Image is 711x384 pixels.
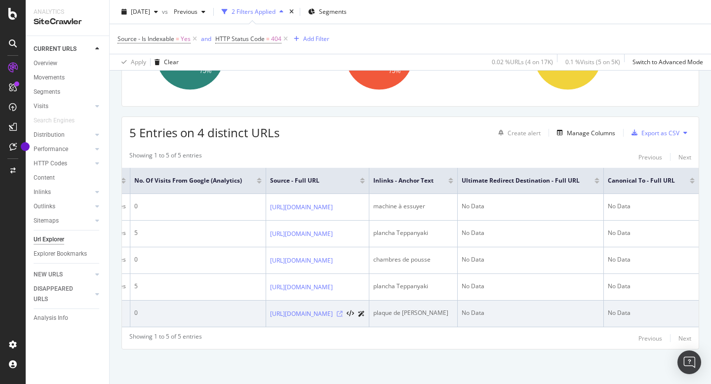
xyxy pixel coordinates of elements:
[118,35,174,43] span: Source - Is Indexable
[462,255,599,264] div: No Data
[677,350,701,374] div: Open Intercom Messenger
[131,58,146,66] div: Apply
[266,35,270,43] span: =
[358,308,365,319] a: AI Url Details
[389,68,400,75] text: 75%
[632,58,703,66] div: Switch to Advanced Mode
[608,202,695,211] div: No Data
[34,44,77,54] div: CURRENT URLS
[373,229,453,237] div: plancha Teppanyaki
[270,176,345,185] span: Source - Full URL
[129,124,279,141] span: 5 Entries on 4 distinct URLs
[678,153,691,161] div: Next
[462,202,599,211] div: No Data
[319,7,347,16] span: Segments
[34,87,60,97] div: Segments
[151,54,179,70] button: Clear
[608,308,695,317] div: No Data
[34,115,75,126] div: Search Engines
[271,32,281,46] span: 404
[34,144,68,154] div: Performance
[164,58,179,66] div: Clear
[34,216,92,226] a: Sitemaps
[21,142,30,151] div: Tooltip anchor
[162,7,170,16] span: vs
[129,151,202,163] div: Showing 1 to 5 of 5 entries
[134,255,262,264] div: 0
[641,129,679,137] div: Export as CSV
[34,16,101,28] div: SiteCrawler
[34,269,92,280] a: NEW URLS
[34,284,83,305] div: DISAPPEARED URLS
[34,58,57,69] div: Overview
[34,234,102,245] a: Url Explorer
[304,4,351,20] button: Segments
[34,73,102,83] a: Movements
[34,58,102,69] a: Overview
[176,35,179,43] span: =
[201,34,211,43] button: and
[373,282,453,291] div: plancha Teppanyaki
[34,130,92,140] a: Distribution
[215,35,265,43] span: HTTP Status Code
[494,125,541,141] button: Create alert
[131,7,150,16] span: 2025 Sep. 14th
[678,151,691,163] button: Next
[303,35,329,43] div: Add Filter
[34,144,92,154] a: Performance
[34,173,102,183] a: Content
[462,229,599,237] div: No Data
[287,7,296,17] div: times
[34,201,92,212] a: Outlinks
[201,35,211,43] div: and
[181,32,191,46] span: Yes
[134,282,262,291] div: 5
[34,313,102,323] a: Analysis Info
[462,282,599,291] div: No Data
[373,176,434,185] span: Inlinks - Anchor Text
[270,309,333,319] a: [URL][DOMAIN_NAME]
[134,308,262,317] div: 0
[34,158,92,169] a: HTTP Codes
[34,158,67,169] div: HTTP Codes
[508,129,541,137] div: Create alert
[34,73,65,83] div: Movements
[628,125,679,141] button: Export as CSV
[34,249,87,259] div: Explorer Bookmarks
[270,202,333,212] a: [URL][DOMAIN_NAME]
[134,176,242,185] span: No. of Visits from Google (Analytics)
[608,255,695,264] div: No Data
[638,332,662,344] button: Previous
[373,202,453,211] div: machine à essuyer
[34,8,101,16] div: Analytics
[170,7,197,16] span: Previous
[629,54,703,70] button: Switch to Advanced Mode
[270,229,333,239] a: [URL][DOMAIN_NAME]
[34,87,102,97] a: Segments
[638,153,662,161] div: Previous
[337,311,343,317] a: Visit Online Page
[34,234,64,245] div: Url Explorer
[290,33,329,45] button: Add Filter
[462,176,580,185] span: Ultimate Redirect Destination - Full URL
[34,284,92,305] a: DISAPPEARED URLS
[492,58,553,66] div: 0.02 % URLs ( 4 on 17K )
[34,216,59,226] div: Sitemaps
[608,282,695,291] div: No Data
[34,269,63,280] div: NEW URLS
[507,13,691,99] div: A chart.
[34,101,48,112] div: Visits
[553,127,615,139] button: Manage Columns
[678,334,691,343] div: Next
[34,187,51,197] div: Inlinks
[34,115,84,126] a: Search Engines
[462,308,599,317] div: No Data
[118,4,162,20] button: [DATE]
[34,187,92,197] a: Inlinks
[34,44,92,54] a: CURRENT URLS
[232,7,276,16] div: 2 Filters Applied
[199,68,211,75] text: 75%
[34,130,65,140] div: Distribution
[134,202,262,211] div: 0
[34,173,55,183] div: Content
